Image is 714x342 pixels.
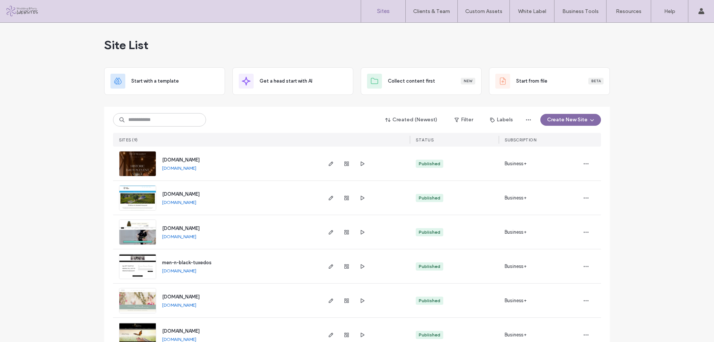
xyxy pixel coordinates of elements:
a: [DOMAIN_NAME] [162,157,200,163]
div: Beta [588,78,604,84]
a: [DOMAIN_NAME] [162,191,200,197]
span: Start with a template [131,77,179,85]
div: Published [419,332,440,338]
label: Clients & Team [413,8,450,15]
span: Collect content first [388,77,435,85]
span: Start from file [516,77,547,85]
span: Business+ [505,160,527,167]
a: [DOMAIN_NAME] [162,268,196,274]
span: SITES (9) [119,137,138,143]
button: Labels [483,114,520,126]
div: Published [419,263,440,270]
div: Published [419,160,440,167]
div: New [461,78,475,84]
span: Business+ [505,194,527,202]
span: Business+ [505,331,527,339]
label: Business Tools [562,8,599,15]
button: Filter [447,114,480,126]
label: Sites [377,8,390,15]
div: Published [419,195,440,201]
button: Created (Newest) [379,114,444,126]
span: Business+ [505,297,527,304]
div: Start with a template [104,67,225,95]
label: White Label [518,8,546,15]
div: Published [419,229,440,236]
span: STATUS [416,137,434,143]
div: Start from fileBeta [489,67,610,95]
label: Help [664,8,675,15]
span: Business+ [505,228,527,236]
div: Collect content firstNew [361,67,482,95]
a: [DOMAIN_NAME] [162,294,200,300]
a: [DOMAIN_NAME] [162,336,196,342]
a: [DOMAIN_NAME] [162,302,196,308]
span: SUBSCRIPTION [505,137,536,143]
span: Business+ [505,263,527,270]
a: [DOMAIN_NAME] [162,165,196,171]
div: Published [419,297,440,304]
label: Custom Assets [465,8,502,15]
a: men-n-black-tuxedos [162,260,212,265]
span: Site List [104,38,148,52]
label: Resources [616,8,641,15]
a: [DOMAIN_NAME] [162,226,200,231]
a: [DOMAIN_NAME] [162,199,196,205]
button: Create New Site [540,114,601,126]
div: Get a head start with AI [232,67,353,95]
a: [DOMAIN_NAME] [162,234,196,239]
a: [DOMAIN_NAME] [162,328,200,334]
span: Get a head start with AI [260,77,312,85]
